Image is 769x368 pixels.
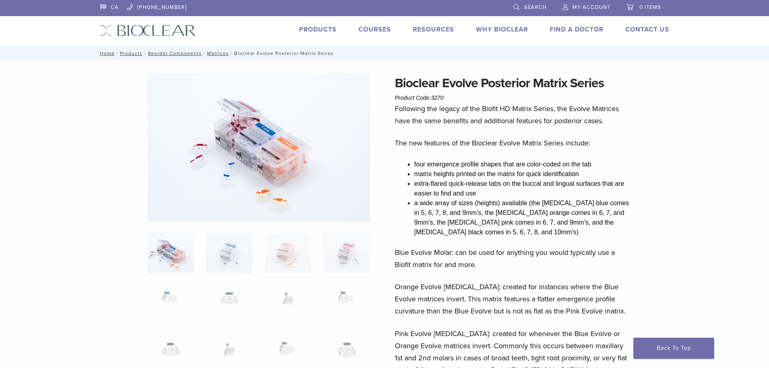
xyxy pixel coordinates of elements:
[431,95,444,101] span: 3270
[147,233,194,273] img: Evolve-refills-2-324x324.jpg
[572,4,610,11] span: My Account
[265,233,311,273] img: Bioclear Evolve Posterior Matrix Series - Image 3
[142,51,148,55] span: /
[120,50,142,56] a: Products
[206,233,252,273] img: Bioclear Evolve Posterior Matrix Series - Image 2
[414,169,632,179] li: matrix heights printed on the matrix for quick identification
[413,25,454,34] a: Resources
[524,4,547,11] span: Search
[414,179,632,198] li: extra-flared quick-release tabs on the buccal and lingual surfaces that are easier to find and use
[639,4,661,11] span: 0 items
[147,284,194,324] img: Bioclear Evolve Posterior Matrix Series - Image 5
[229,51,234,55] span: /
[323,233,370,273] img: Bioclear Evolve Posterior Matrix Series - Image 4
[395,137,632,149] p: The new features of the Bioclear Evolve Matrix Series include:
[115,51,120,55] span: /
[94,46,675,61] nav: Bioclear Evolve Posterior Matrix Series
[323,284,370,324] img: Bioclear Evolve Posterior Matrix Series - Image 8
[100,25,196,36] img: Bioclear
[414,198,632,237] li: a wide array of sizes (heights) available (the [MEDICAL_DATA] blue comes in 5, 6, 7, 8, and 9mm’s...
[395,246,632,271] p: Blue Evolve Molar: can be used for anything you would typically use a Biofit matrix for and more.
[299,25,337,34] a: Products
[97,50,115,56] a: Home
[395,103,632,127] p: Following the legacy of the Biofit HD Matrix Series, the Evolve Matrices have the same benefits a...
[202,51,207,55] span: /
[147,74,370,222] img: Evolve-refills-2
[625,25,669,34] a: Contact Us
[476,25,528,34] a: Why Bioclear
[395,74,632,93] h1: Bioclear Evolve Posterior Matrix Series
[395,95,444,101] span: Product Code:
[358,25,391,34] a: Courses
[207,50,229,56] a: Matrices
[206,284,252,324] img: Bioclear Evolve Posterior Matrix Series - Image 6
[550,25,603,34] a: Find A Doctor
[148,50,202,56] a: Reorder Components
[395,281,632,317] p: Orange Evolve [MEDICAL_DATA]: created for instances where the Blue Evolve matrices invert. This m...
[633,338,714,359] a: Back To Top
[414,160,632,169] li: four emergence profile shapes that are color-coded on the tab
[265,284,311,324] img: Bioclear Evolve Posterior Matrix Series - Image 7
